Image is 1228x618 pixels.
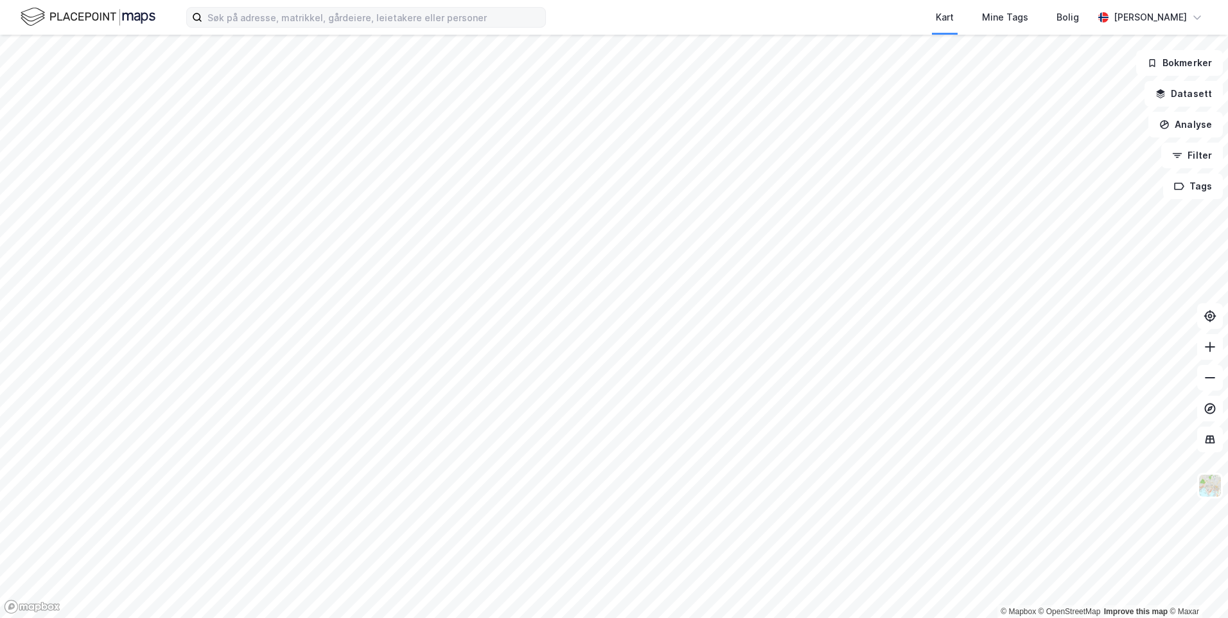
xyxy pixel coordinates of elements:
[1104,607,1168,616] a: Improve this map
[936,10,954,25] div: Kart
[202,8,545,27] input: Søk på adresse, matrikkel, gårdeiere, leietakere eller personer
[1161,143,1223,168] button: Filter
[1164,556,1228,618] iframe: Chat Widget
[1163,173,1223,199] button: Tags
[1136,50,1223,76] button: Bokmerker
[4,599,60,614] a: Mapbox homepage
[1039,607,1101,616] a: OpenStreetMap
[1001,607,1036,616] a: Mapbox
[1198,473,1222,498] img: Z
[1057,10,1079,25] div: Bolig
[1145,81,1223,107] button: Datasett
[21,6,155,28] img: logo.f888ab2527a4732fd821a326f86c7f29.svg
[1164,556,1228,618] div: Kontrollprogram for chat
[1148,112,1223,137] button: Analyse
[982,10,1028,25] div: Mine Tags
[1114,10,1187,25] div: [PERSON_NAME]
